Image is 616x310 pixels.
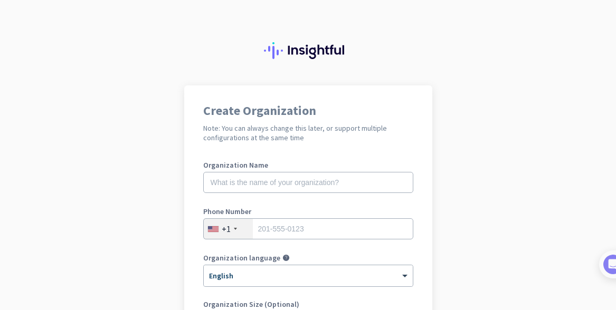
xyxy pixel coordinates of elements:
[222,224,231,234] div: +1
[264,42,353,59] img: Insightful
[203,161,413,169] label: Organization Name
[203,254,280,261] label: Organization language
[203,301,413,308] label: Organization Size (Optional)
[203,104,413,117] h1: Create Organization
[203,123,413,142] h2: Note: You can always change this later, or support multiple configurations at the same time
[203,218,413,239] input: 201-555-0123
[203,208,413,215] label: Phone Number
[203,172,413,193] input: What is the name of your organization?
[282,254,290,261] i: help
